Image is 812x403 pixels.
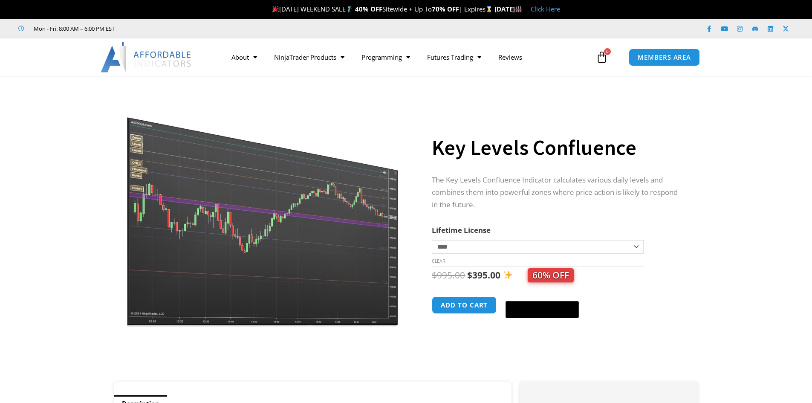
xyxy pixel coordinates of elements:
[432,258,445,264] a: Clear options
[583,45,621,70] a: 0
[101,42,192,72] img: LogoAI | Affordable Indicators – NinjaTrader
[419,47,490,67] a: Futures Trading
[223,47,266,67] a: About
[528,268,574,282] span: 60% OFF
[270,5,494,13] span: [DATE] WEEKEND SALE Sitewide + Up To | Expires
[432,225,491,235] label: Lifetime License
[432,5,459,13] strong: 70% OFF
[432,269,465,281] bdi: 995.00
[432,133,681,162] h1: Key Levels Confluence
[467,269,500,281] bdi: 395.00
[504,295,581,296] iframe: Secure express checkout frame
[223,47,594,67] nav: Menu
[486,6,492,12] img: ⌛
[355,5,382,13] strong: 40% OFF
[494,5,522,13] strong: [DATE]
[467,269,472,281] span: $
[432,174,681,211] p: The Key Levels Confluence Indicator calculates various daily levels and combines them into powerf...
[638,54,691,61] span: MEMBERS AREA
[629,49,700,66] a: MEMBERS AREA
[346,6,353,12] img: 🏌️‍♂️
[127,24,254,33] iframe: Customer reviews powered by Trustpilot
[126,91,400,327] img: Key Levels 1 | Affordable Indicators – NinjaTrader
[266,47,353,67] a: NinjaTrader Products
[353,47,419,67] a: Programming
[490,47,531,67] a: Reviews
[432,296,497,314] button: Add to cart
[503,270,512,279] img: ✨
[32,23,115,34] span: Mon - Fri: 8:00 AM – 6:00 PM EST
[515,6,522,12] img: 🏭
[506,301,579,318] button: Buy with GPay
[604,48,611,55] span: 0
[272,6,279,12] img: 🎉
[531,5,560,13] a: Click Here
[432,269,437,281] span: $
